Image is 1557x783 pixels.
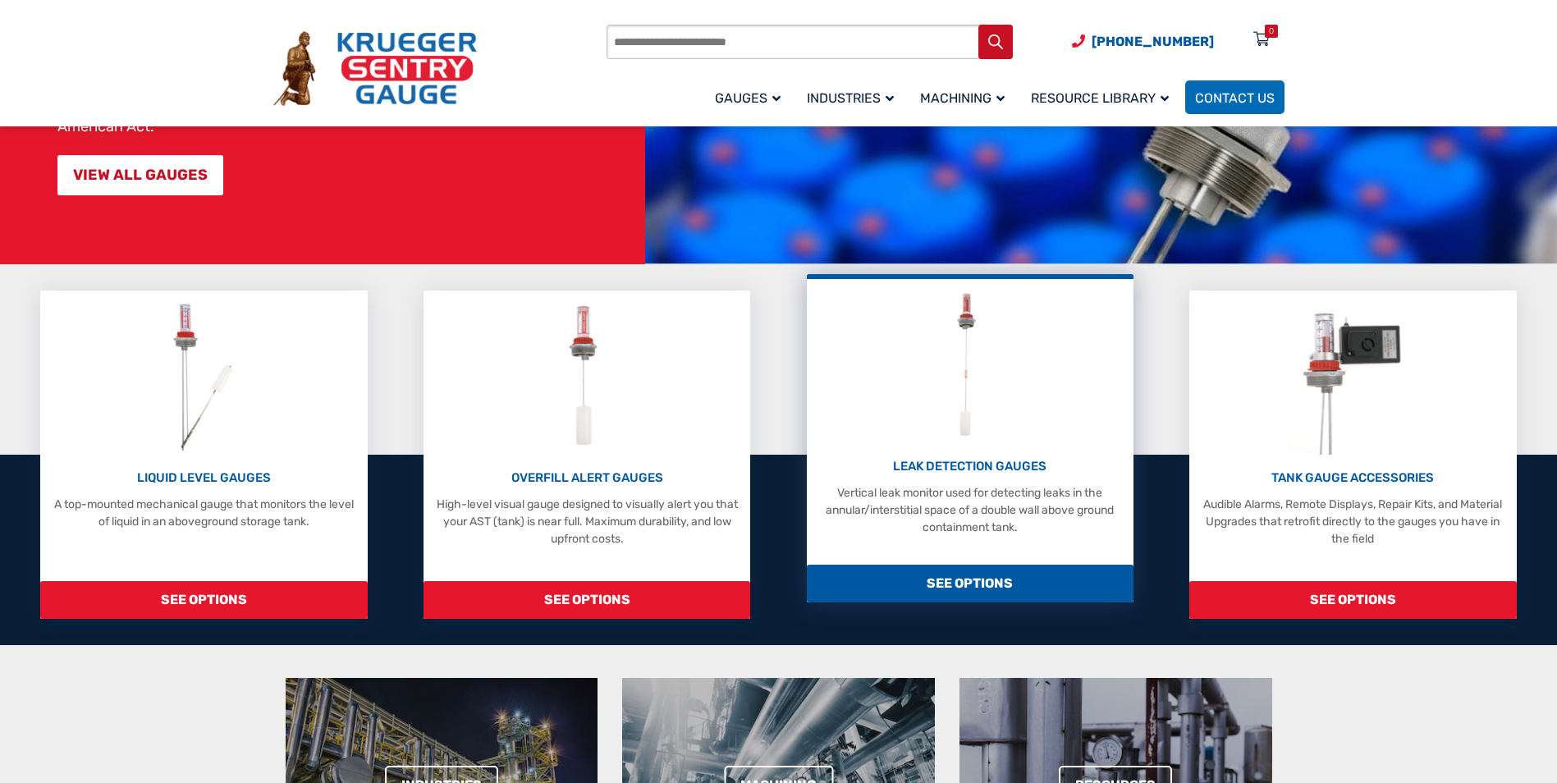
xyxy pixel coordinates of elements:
[1198,496,1508,547] p: Audible Alarms, Remote Displays, Repair Kits, and Material Upgrades that retrofit directly to the...
[920,90,1005,106] span: Machining
[1189,291,1516,619] a: Tank Gauge Accessories TANK GAUGE ACCESSORIES Audible Alarms, Remote Displays, Repair Kits, and M...
[1021,78,1185,117] a: Resource Library
[815,457,1125,476] p: LEAK DETECTION GAUGES
[937,287,1002,443] img: Leak Detection Gauges
[57,155,223,195] a: VIEW ALL GAUGES
[432,496,742,547] p: High-level visual gauge designed to visually alert you that your AST (tank) is near full. Maximum...
[48,496,359,530] p: A top-mounted mechanical gauge that monitors the level of liquid in an aboveground storage tank.
[424,291,750,619] a: Overfill Alert Gauges OVERFILL ALERT GAUGES High-level visual gauge designed to visually alert yo...
[432,469,742,488] p: OVERFILL ALERT GAUGES
[797,78,910,117] a: Industries
[273,31,477,107] img: Krueger Sentry Gauge
[815,484,1125,536] p: Vertical leak monitor used for detecting leaks in the annular/interstitial space of a double wall...
[1072,31,1214,52] a: Phone Number (920) 434-8860
[40,581,367,619] span: SEE OPTIONS
[1189,581,1516,619] span: SEE OPTIONS
[807,274,1133,602] a: Leak Detection Gauges LEAK DETECTION GAUGES Vertical leak monitor used for detecting leaks in the...
[1031,90,1169,106] span: Resource Library
[551,299,624,455] img: Overfill Alert Gauges
[40,291,367,619] a: Liquid Level Gauges LIQUID LEVEL GAUGES A top-mounted mechanical gauge that monitors the level of...
[160,299,247,455] img: Liquid Level Gauges
[1185,80,1285,114] a: Contact Us
[1287,299,1419,455] img: Tank Gauge Accessories
[1092,34,1214,49] span: [PHONE_NUMBER]
[910,78,1021,117] a: Machining
[1269,25,1274,38] div: 0
[705,78,797,117] a: Gauges
[57,36,637,135] p: At Krueger Sentry Gauge, for over 75 years we have manufactured over three million liquid-level g...
[1195,90,1275,106] span: Contact Us
[807,565,1133,602] span: SEE OPTIONS
[48,469,359,488] p: LIQUID LEVEL GAUGES
[424,581,750,619] span: SEE OPTIONS
[807,90,894,106] span: Industries
[715,90,781,106] span: Gauges
[1198,469,1508,488] p: TANK GAUGE ACCESSORIES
